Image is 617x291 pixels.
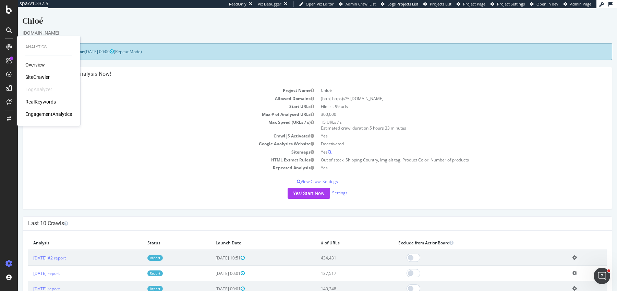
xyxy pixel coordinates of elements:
[198,247,227,253] span: [DATE] 10:51
[5,35,594,52] div: (Repeat Mode)
[430,1,451,7] span: Projects List
[314,182,330,187] a: Settings
[25,98,56,105] a: RealKeywords
[10,102,300,110] td: Max # of Analysed URLs
[299,1,334,7] a: Open Viz Editor
[25,74,50,81] a: SiteCrawler
[298,242,375,257] td: 434,431
[300,140,589,148] td: Yes
[300,132,589,140] td: Deactivated
[15,262,42,268] a: [DATE] report
[10,40,67,46] strong: Next Launch Scheduled for:
[300,156,589,163] td: Yes
[352,117,388,123] span: 5 hours 33 minutes
[298,228,375,242] th: # of URLs
[25,44,72,50] div: Analytics
[270,180,312,191] button: Yes! Start Now
[10,62,589,69] h4: Configure your New Analysis Now!
[193,228,298,242] th: Launch Date
[463,1,485,7] span: Project Page
[387,1,418,7] span: Logs Projects List
[10,78,300,86] td: Project Name
[570,1,591,7] span: Admin Page
[130,247,145,253] a: Report
[10,140,300,148] td: Sitemaps
[300,94,589,102] td: File list 99 urls
[130,262,145,268] a: Report
[564,1,591,7] a: Admin Page
[10,212,589,219] h4: Last 10 Crawls
[298,273,375,288] td: 140,248
[15,247,48,253] a: [DATE] #2 report
[300,102,589,110] td: 300,000
[67,40,96,46] span: [DATE] 00:00
[5,7,594,21] div: Chloé
[300,148,589,156] td: Out of stock, Shipping Country, Img alt tag, Product Color, Number of products
[258,1,282,7] div: Viz Debugger:
[339,1,376,7] a: Admin Crawl List
[381,1,418,7] a: Logs Projects List
[10,110,300,124] td: Max Speed (URLs / s)
[229,1,247,7] div: ReadOnly:
[5,21,594,28] div: [DOMAIN_NAME]
[10,132,300,140] td: Google Analytics Website
[536,1,558,7] span: Open in dev
[130,278,145,283] a: Report
[25,86,52,93] div: LogAnalyzer
[10,94,300,102] td: Start URLs
[300,78,589,86] td: Chloé
[300,86,589,94] td: (http|https)://*.[DOMAIN_NAME]
[124,228,193,242] th: Status
[300,110,589,124] td: 15 URLs / s Estimated crawl duration:
[300,124,589,132] td: Yes
[457,1,485,7] a: Project Page
[198,278,227,283] span: [DATE] 00:01
[10,148,300,156] td: HTML Extract Rules
[594,268,610,284] iframe: Intercom live chat
[491,1,525,7] a: Project Settings
[375,228,550,242] th: Exclude from ActionBoard
[298,257,375,273] td: 137,517
[530,1,558,7] a: Open in dev
[10,156,300,163] td: Repeated Analysis
[306,1,334,7] span: Open Viz Editor
[10,228,124,242] th: Analysis
[15,278,42,283] a: [DATE] report
[497,1,525,7] span: Project Settings
[10,86,300,94] td: Allowed Domains
[10,170,589,176] p: View Crawl Settings
[25,111,72,118] a: EngagementAnalytics
[10,124,300,132] td: Crawl JS Activated
[346,1,376,7] span: Admin Crawl List
[198,262,227,268] span: [DATE] 00:01
[25,61,45,68] a: Overview
[423,1,451,7] a: Projects List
